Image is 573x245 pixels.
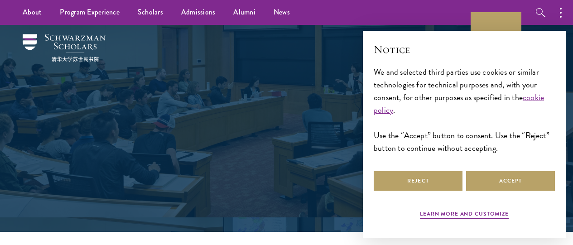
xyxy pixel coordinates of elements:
div: We and selected third parties use cookies or similar technologies for technical purposes and, wit... [374,66,555,155]
a: cookie policy [374,91,544,116]
h2: Notice [374,42,555,57]
button: Learn more and customize [420,210,509,221]
a: Apply [471,12,521,63]
img: Schwarzman Scholars [23,34,106,62]
button: Accept [466,171,555,191]
button: Reject [374,171,462,191]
